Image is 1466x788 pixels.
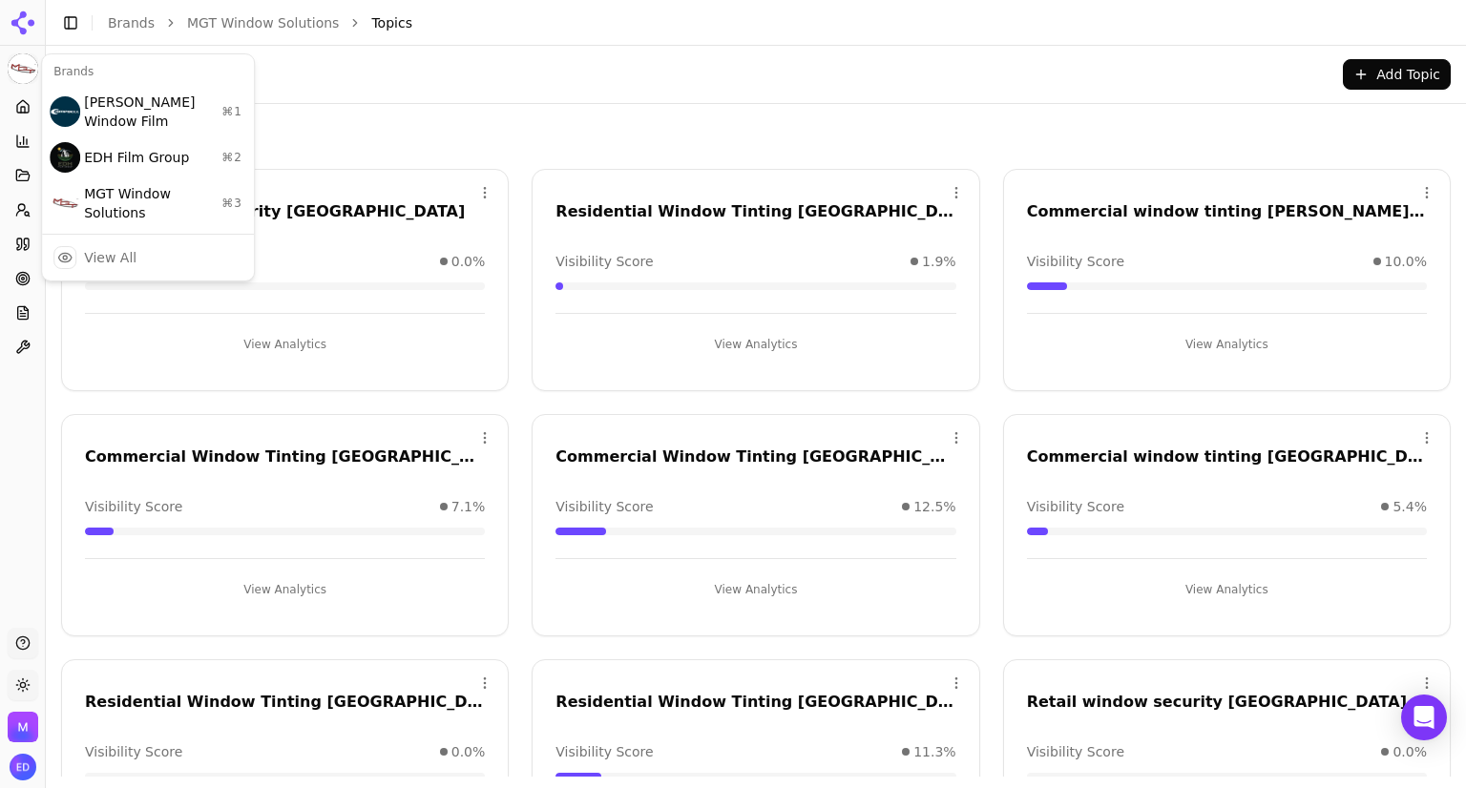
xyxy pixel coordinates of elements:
span: ⌘ 2 [221,150,242,165]
img: Campbell Window Film [50,96,80,127]
span: ⌘ 1 [221,104,242,119]
img: MGT Window Solutions [50,188,80,218]
span: ⌘ 3 [221,196,242,211]
img: EDH Film Group [50,142,80,173]
div: EDH Film Group [46,138,250,176]
div: Brands [46,58,250,85]
div: View All [84,248,136,267]
div: Current brand: MGT Window Solutions [41,53,255,281]
div: MGT Window Solutions [46,176,250,230]
div: [PERSON_NAME] Window Film [46,85,250,138]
